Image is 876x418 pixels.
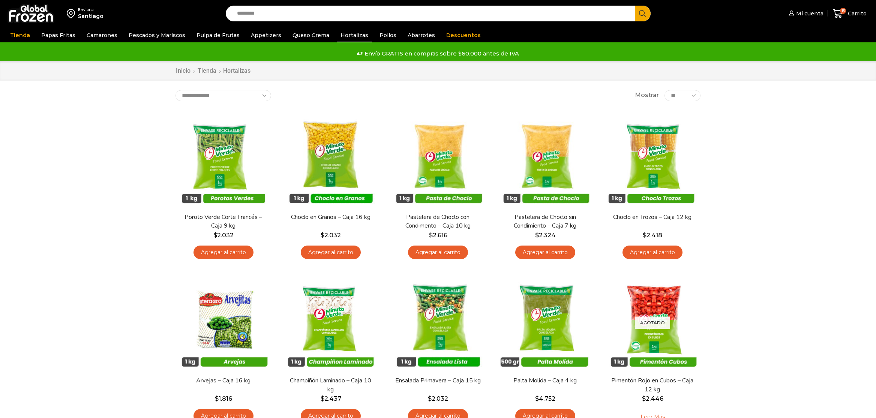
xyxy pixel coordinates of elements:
a: Pollos [376,28,400,42]
span: Mostrar [635,91,659,100]
a: Inicio [175,67,191,75]
a: Choclo en Trozos – Caja 12 kg [609,213,696,222]
bdi: 2.437 [321,395,341,402]
button: Search button [635,6,651,21]
a: Agregar al carrito: “Pastelera de Choclo sin Condimiento - Caja 7 kg” [515,246,575,259]
h1: Hortalizas [223,67,250,74]
a: Pimentón Rojo en Cubos – Caja 12 kg [609,376,696,394]
span: $ [643,232,646,239]
span: $ [429,232,433,239]
bdi: 2.032 [213,232,234,239]
a: Agregar al carrito: “Choclo en Trozos - Caja 12 kg” [622,246,682,259]
span: $ [535,232,539,239]
bdi: 2.324 [535,232,556,239]
a: Appetizers [247,28,285,42]
span: 15 [840,8,846,14]
bdi: 2.032 [428,395,448,402]
bdi: 2.418 [643,232,662,239]
span: Mi cuenta [794,10,823,17]
div: Santiago [78,12,103,20]
a: Pastelera de Choclo con Condimento – Caja 10 kg [395,213,481,230]
bdi: 2.032 [321,232,341,239]
a: Tienda [6,28,34,42]
a: Tienda [197,67,217,75]
span: Carrito [846,10,867,17]
a: Hortalizas [337,28,372,42]
p: Agotado [635,317,670,329]
a: Queso Crema [289,28,333,42]
span: $ [535,395,539,402]
a: Agregar al carrito: “Pastelera de Choclo con Condimento - Caja 10 kg” [408,246,468,259]
span: $ [213,232,217,239]
span: $ [321,232,324,239]
select: Pedido de la tienda [175,90,271,101]
div: Enviar a [78,7,103,12]
bdi: 4.752 [535,395,555,402]
a: Agregar al carrito: “Choclo en Granos - Caja 16 kg” [301,246,361,259]
bdi: 2.446 [642,395,663,402]
a: 15 Carrito [831,5,868,22]
a: Camarones [83,28,121,42]
a: Arvejas – Caja 16 kg [180,376,267,385]
a: Poroto Verde Corte Francés – Caja 9 kg [180,213,267,230]
span: $ [321,395,324,402]
bdi: 2.616 [429,232,447,239]
a: Palta Molida – Caja 4 kg [502,376,588,385]
a: Pastelera de Choclo sin Condimiento – Caja 7 kg [502,213,588,230]
a: Descuentos [442,28,484,42]
span: $ [428,395,432,402]
a: Choclo en Granos – Caja 16 kg [288,213,374,222]
bdi: 1.816 [215,395,232,402]
span: $ [642,395,646,402]
a: Champiñón Laminado – Caja 10 kg [288,376,374,394]
a: Pescados y Mariscos [125,28,189,42]
a: Papas Fritas [37,28,79,42]
a: Abarrotes [404,28,439,42]
img: address-field-icon.svg [67,7,78,20]
span: $ [215,395,219,402]
a: Ensalada Primavera – Caja 15 kg [395,376,481,385]
a: Mi cuenta [787,6,823,21]
a: Pulpa de Frutas [193,28,243,42]
nav: Breadcrumb [175,67,250,75]
a: Agregar al carrito: “Poroto Verde Corte Francés - Caja 9 kg” [193,246,253,259]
